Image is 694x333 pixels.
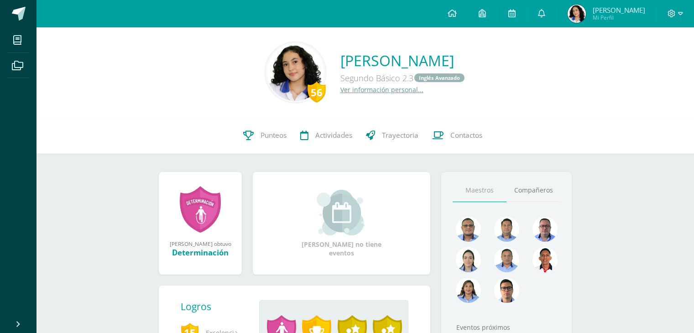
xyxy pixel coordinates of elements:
[494,247,519,272] img: 2efff582389d69505e60b50fc6d5bd41.png
[506,179,560,202] a: Compañeros
[340,70,465,85] div: Segundo Básico 2.3
[450,130,482,140] span: Contactos
[308,82,326,103] div: 56
[382,130,418,140] span: Trayectoria
[532,247,558,272] img: 89a3ce4a01dc90e46980c51de3177516.png
[593,5,645,15] span: [PERSON_NAME]
[315,130,352,140] span: Actividades
[456,217,481,242] img: 99962f3fa423c9b8099341731b303440.png
[593,14,645,21] span: Mi Perfil
[494,278,519,303] img: b3275fa016b95109afc471d3b448d7ac.png
[261,130,287,140] span: Punteos
[456,278,481,303] img: 72fdff6db23ea16c182e3ba03ce826f1.png
[414,73,464,82] a: Inglés Avanzado
[317,190,366,235] img: event_small.png
[168,247,233,258] div: Determinación
[456,247,481,272] img: 375aecfb130304131abdbe7791f44736.png
[267,44,324,101] img: 4cd36944260e9e8a4ab95d97a4378d24.png
[340,51,465,70] a: [PERSON_NAME]
[453,323,560,332] div: Eventos próximos
[494,217,519,242] img: 2ac039123ac5bd71a02663c3aa063ac8.png
[293,117,359,154] a: Actividades
[568,5,586,23] img: f913bc69c2c4e95158e6b40bfab6bd90.png
[425,117,489,154] a: Contactos
[168,240,233,247] div: [PERSON_NAME] obtuvo
[296,190,387,257] div: [PERSON_NAME] no tiene eventos
[359,117,425,154] a: Trayectoria
[340,85,423,94] a: Ver información personal...
[181,300,252,313] div: Logros
[453,179,506,202] a: Maestros
[236,117,293,154] a: Punteos
[532,217,558,242] img: 30ea9b988cec0d4945cca02c4e803e5a.png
